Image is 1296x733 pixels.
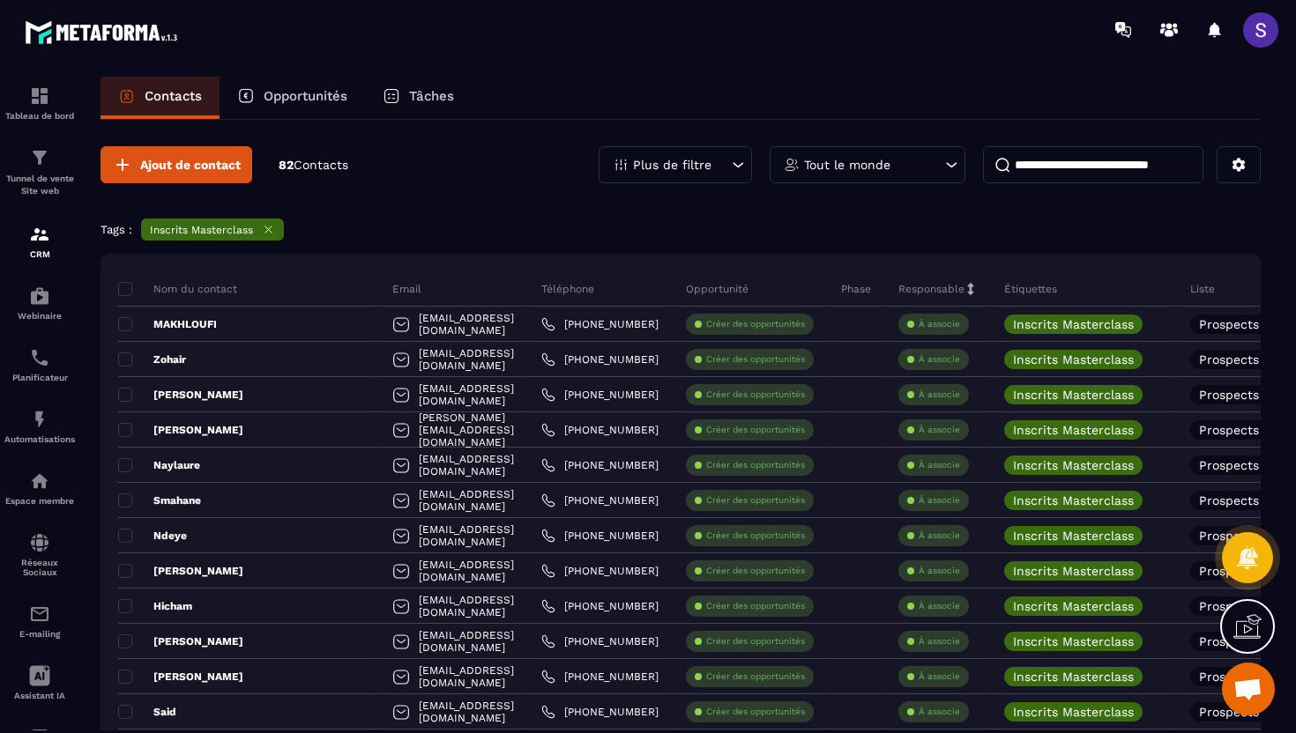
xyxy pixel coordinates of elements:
img: automations [29,409,50,430]
p: Créer des opportunités [706,706,805,718]
p: MAKHLOUFI [118,317,217,331]
p: Créer des opportunités [706,459,805,471]
p: Zohair [118,352,186,366]
p: Nom du contact [118,282,237,296]
p: Téléphone [541,282,594,296]
p: Planificateur [4,373,75,382]
a: formationformationTunnel de vente Site web [4,134,75,211]
p: Inscrits Masterclass [150,224,253,236]
p: CRM [4,249,75,259]
p: Tâches [409,88,454,104]
p: Tout le monde [804,159,890,171]
p: Automatisations [4,434,75,444]
img: formation [29,85,50,107]
a: [PHONE_NUMBER] [541,564,659,578]
p: Tableau de bord [4,111,75,121]
span: Ajout de contact [140,156,241,174]
p: Email [392,282,421,296]
button: Ajout de contact [101,146,252,183]
p: E-mailing [4,629,75,639]
p: Inscrits Masterclass [1013,424,1134,436]
p: À associe [919,706,960,718]
p: [PERSON_NAME] [118,423,243,437]
a: [PHONE_NUMBER] [541,634,659,648]
p: Inscrits Masterclass [1013,353,1134,366]
p: À associe [919,318,960,330]
p: Inscrits Masterclass [1013,318,1134,330]
img: automations [29,285,50,307]
img: formation [29,147,50,168]
p: Liste [1190,282,1215,296]
p: Inscrits Masterclass [1013,494,1134,507]
p: Inscrits Masterclass [1013,389,1134,401]
a: automationsautomationsAutomatisations [4,396,75,457]
p: Créer des opportunités [706,318,805,330]
p: Responsable [898,282,965,296]
p: Créer des opportunités [706,670,805,683]
a: Opportunités [220,77,365,119]
a: [PHONE_NUMBER] [541,352,659,366]
p: Inscrits Masterclass [1013,600,1134,612]
p: Inscrits Masterclass [1013,565,1134,577]
p: [PERSON_NAME] [118,388,243,402]
p: Créer des opportunités [706,389,805,401]
p: Tags : [101,223,132,236]
span: Contacts [294,158,348,172]
p: [PERSON_NAME] [118,670,243,684]
p: À associe [919,494,960,507]
a: schedulerschedulerPlanificateur [4,334,75,396]
a: [PHONE_NUMBER] [541,670,659,684]
p: À associe [919,389,960,401]
p: Naylaure [118,458,200,472]
p: Créer des opportunités [706,600,805,612]
p: Assistant IA [4,691,75,700]
img: email [29,603,50,625]
a: [PHONE_NUMBER] [541,423,659,437]
p: À associe [919,353,960,366]
a: formationformationTableau de bord [4,72,75,134]
p: Inscrits Masterclass [1013,459,1134,471]
a: [PHONE_NUMBER] [541,599,659,613]
a: automationsautomationsEspace membre [4,457,75,519]
p: Créer des opportunités [706,565,805,577]
p: Webinaire [4,311,75,321]
a: social-networksocial-networkRéseaux Sociaux [4,519,75,590]
p: Créer des opportunités [706,494,805,507]
p: À associe [919,670,960,683]
p: Ndeye [118,529,187,543]
p: Contacts [145,88,202,104]
img: logo [25,16,183,48]
a: [PHONE_NUMBER] [541,388,659,402]
p: Inscrits Masterclass [1013,670,1134,683]
a: [PHONE_NUMBER] [541,529,659,543]
img: social-network [29,532,50,553]
a: Tâches [365,77,472,119]
a: Contacts [101,77,220,119]
p: Réseaux Sociaux [4,558,75,577]
a: [PHONE_NUMBER] [541,317,659,331]
a: emailemailE-mailing [4,590,75,652]
p: 82 [279,157,348,174]
p: Phase [841,282,871,296]
p: À associe [919,600,960,612]
div: Ouvrir le chat [1222,663,1275,715]
p: À associe [919,459,960,471]
p: Hicham [118,599,192,613]
p: Créer des opportunités [706,424,805,436]
p: À associe [919,424,960,436]
p: Étiquettes [1004,282,1057,296]
p: Plus de filtre [633,159,711,171]
p: [PERSON_NAME] [118,634,243,648]
p: Créer des opportunités [706,529,805,542]
p: Inscrits Masterclass [1013,529,1134,542]
p: Said [118,705,176,719]
p: Smahane [118,493,201,507]
a: [PHONE_NUMBER] [541,493,659,507]
p: Tunnel de vente Site web [4,173,75,197]
p: À associe [919,565,960,577]
p: Créer des opportunités [706,353,805,366]
p: Créer des opportunités [706,635,805,648]
p: À associe [919,635,960,648]
a: [PHONE_NUMBER] [541,458,659,472]
a: automationsautomationsWebinaire [4,272,75,334]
